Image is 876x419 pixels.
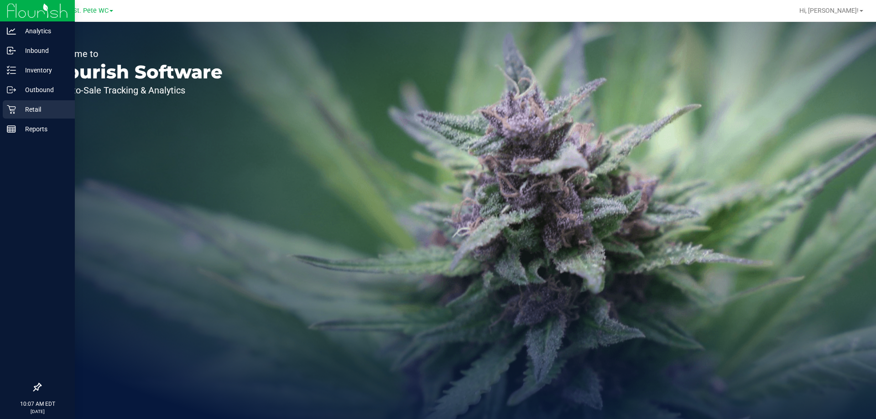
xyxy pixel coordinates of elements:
[49,63,223,81] p: Flourish Software
[4,408,71,415] p: [DATE]
[7,105,16,114] inline-svg: Retail
[7,26,16,36] inline-svg: Analytics
[4,400,71,408] p: 10:07 AM EDT
[7,85,16,94] inline-svg: Outbound
[16,65,71,76] p: Inventory
[16,124,71,134] p: Reports
[49,49,223,58] p: Welcome to
[7,124,16,134] inline-svg: Reports
[16,84,71,95] p: Outbound
[7,46,16,55] inline-svg: Inbound
[73,7,109,15] span: St. Pete WC
[799,7,859,14] span: Hi, [PERSON_NAME]!
[16,104,71,115] p: Retail
[16,45,71,56] p: Inbound
[49,86,223,95] p: Seed-to-Sale Tracking & Analytics
[16,26,71,36] p: Analytics
[7,66,16,75] inline-svg: Inventory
